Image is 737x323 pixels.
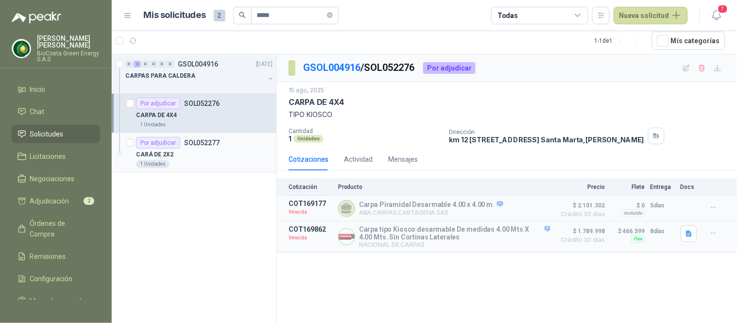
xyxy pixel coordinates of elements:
p: NACIONAL DE CARPAS [359,241,550,248]
p: CARPAS PARA CALDERA [125,71,195,81]
p: 15 ago, 2025 [289,86,324,95]
p: Flete [611,184,645,190]
p: SOL052276 [184,100,220,107]
p: Carpa tipo Kiosco desarmable De medidas 4.00 Mts X 4.00 Mts. Sin Cortinas Laterales [359,225,550,241]
div: Por adjudicar [136,137,180,149]
p: CARPA DE 4X4 [136,111,177,120]
div: 0 [158,61,166,68]
span: Crédito 30 días [556,237,605,243]
p: CARÁ DE 2X2 [136,150,173,159]
p: BioCosta Green Energy S.A.S [37,51,100,62]
div: 0 [167,61,174,68]
p: GSOL004916 [178,61,218,68]
p: 5 días [651,200,675,211]
span: $ 1.789.998 [556,225,605,237]
span: Remisiones [30,251,66,262]
button: 7 [708,7,725,24]
div: Unidades [293,135,324,143]
p: Vencida [289,233,332,243]
button: Mís categorías [652,32,725,50]
a: Adjudicación2 [12,192,100,210]
span: close-circle [327,11,333,20]
span: Inicio [30,84,46,95]
span: 2 [84,197,94,205]
span: Solicitudes [30,129,64,139]
p: TIPO KIOSCO [289,109,725,120]
p: Cantidad [289,128,442,135]
a: Licitaciones [12,147,100,166]
img: Logo peakr [12,12,61,23]
p: ABA CARPAS CARTAGENA SAS [359,209,503,216]
p: Entrega [651,184,675,190]
div: Mensajes [388,154,418,165]
div: Por adjudicar [423,62,476,74]
span: Crédito 30 días [556,211,605,217]
div: 0 [125,61,133,68]
p: $ 0 [611,200,645,211]
span: close-circle [327,12,333,18]
p: COT169862 [289,225,332,233]
p: 1 [289,135,291,143]
p: Producto [338,184,550,190]
div: Flex [631,235,645,243]
div: 1 Unidades [136,121,170,129]
p: [PERSON_NAME] [PERSON_NAME] [37,35,100,49]
a: Manuales y ayuda [12,292,100,310]
p: Dirección [449,129,644,136]
img: Company Logo [339,229,355,245]
a: 0 2 0 0 0 0 GSOL004916[DATE] CARPAS PARA CALDERA [125,58,274,89]
div: Incluido [622,209,645,217]
p: $ 466.599 [611,225,645,237]
p: Cotización [289,184,332,190]
span: Chat [30,106,45,117]
a: Solicitudes [12,125,100,143]
p: 8 días [651,225,675,237]
p: km 12 [STREET_ADDRESS] Santa Marta , [PERSON_NAME] [449,136,644,144]
span: 2 [214,10,225,21]
span: Órdenes de Compra [30,218,91,239]
div: Todas [497,10,518,21]
span: Licitaciones [30,151,66,162]
div: Por adjudicar [136,98,180,109]
span: Adjudicación [30,196,69,206]
span: Configuración [30,273,73,284]
p: COT169177 [289,200,332,207]
a: Remisiones [12,247,100,266]
span: $ 2.101.302 [556,200,605,211]
h1: Mis solicitudes [144,8,206,22]
p: Precio [556,184,605,190]
p: Carpa Piramidal Desarmable 4.00 x 4.00 m. [359,201,503,209]
p: Vencida [289,207,332,217]
span: search [239,12,246,18]
a: GSOL004916 [303,62,360,73]
div: Cotizaciones [289,154,328,165]
div: 1 - 1 de 1 [595,33,644,49]
img: Company Logo [12,39,31,58]
a: Órdenes de Compra [12,214,100,243]
a: Inicio [12,80,100,99]
div: 1 Unidades [136,160,170,168]
div: 0 [150,61,157,68]
span: Negociaciones [30,173,75,184]
div: Actividad [344,154,373,165]
span: 7 [718,4,728,14]
p: / SOL052276 [303,60,415,75]
a: Negociaciones [12,170,100,188]
a: Configuración [12,270,100,288]
div: 2 [134,61,141,68]
p: SOL052277 [184,139,220,146]
div: 0 [142,61,149,68]
p: Docs [681,184,700,190]
span: Manuales y ayuda [30,296,86,306]
p: [DATE] [256,60,273,69]
a: Por adjudicarSOL052277CARÁ DE 2X21 Unidades [112,133,276,172]
a: Por adjudicarSOL052276CARPA DE 4X41 Unidades [112,94,276,133]
p: CARPA DE 4X4 [289,97,344,107]
a: Chat [12,102,100,121]
button: Nueva solicitud [614,7,688,24]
